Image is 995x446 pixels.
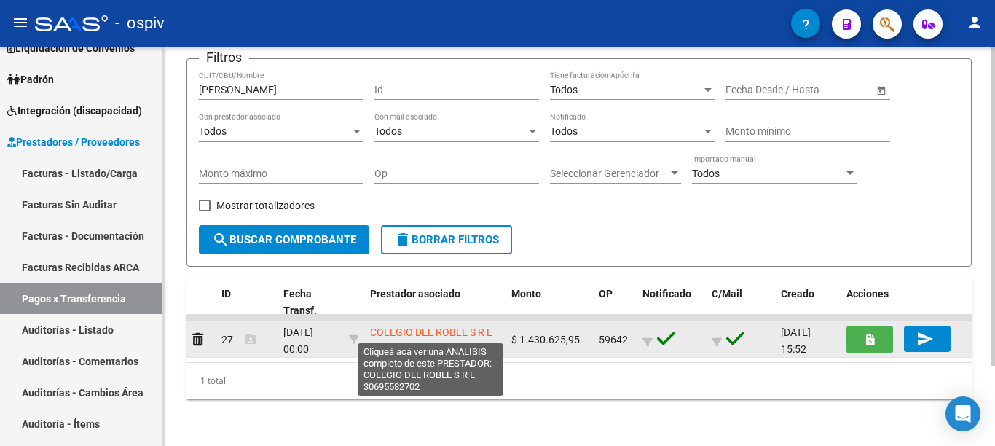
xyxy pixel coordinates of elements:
span: Prestadores / Proveedores [7,134,140,150]
span: Todos [550,84,578,95]
mat-icon: delete [394,231,412,249]
span: ID [221,288,231,300]
span: Monto [511,288,541,300]
datatable-header-cell: OP [593,278,637,326]
span: 27 [221,334,256,345]
button: Buscar Comprobante [199,225,369,254]
mat-icon: person [966,14,983,31]
datatable-header-cell: Creado [775,278,841,326]
span: Acciones [846,288,889,300]
datatable-header-cell: Monto [506,278,593,326]
button: Borrar Filtros [381,225,512,254]
datatable-header-cell: C/Mail [706,278,775,326]
datatable-header-cell: Acciones [841,278,972,326]
span: Todos [199,125,227,137]
input: Fecha fin [791,84,862,96]
datatable-header-cell: ID [216,278,278,326]
span: Mostrar totalizadores [216,197,315,214]
h3: Filtros [199,47,249,68]
span: COLEGIO DEL ROBLE S R L [370,326,492,338]
span: $ 1.430.625,95 [511,334,580,345]
span: Todos [550,125,578,137]
span: Integración (discapacidad) [7,103,142,119]
span: Creado [781,288,814,300]
span: - ospiv [115,7,165,39]
span: C/Mail [712,288,742,300]
span: Fecha Transf. [283,288,317,316]
datatable-header-cell: Prestador asociado [364,278,506,326]
span: OP [599,288,613,300]
input: Fecha inicio [725,84,779,96]
span: Liquidación de Convenios [7,40,135,56]
div: 1 total [186,363,972,399]
span: 59642 [599,334,628,345]
mat-icon: search [212,231,229,249]
button: Open calendar [873,82,889,98]
datatable-header-cell: Fecha Transf. [278,278,343,326]
span: Padrón [7,71,54,87]
span: [DATE] 00:00 [283,326,313,355]
span: Prestador asociado [370,288,460,300]
span: [DATE] 15:52 [781,326,811,355]
span: Buscar Comprobante [212,233,356,246]
span: Todos [692,168,720,179]
span: 30695582702 [370,326,492,355]
span: Todos [374,125,402,137]
mat-icon: menu [12,14,29,31]
div: Open Intercom Messenger [945,396,980,431]
span: Notificado [642,288,691,300]
mat-icon: send [916,330,934,348]
datatable-header-cell: Notificado [637,278,706,326]
span: Seleccionar Gerenciador [550,168,668,180]
span: Borrar Filtros [394,233,499,246]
